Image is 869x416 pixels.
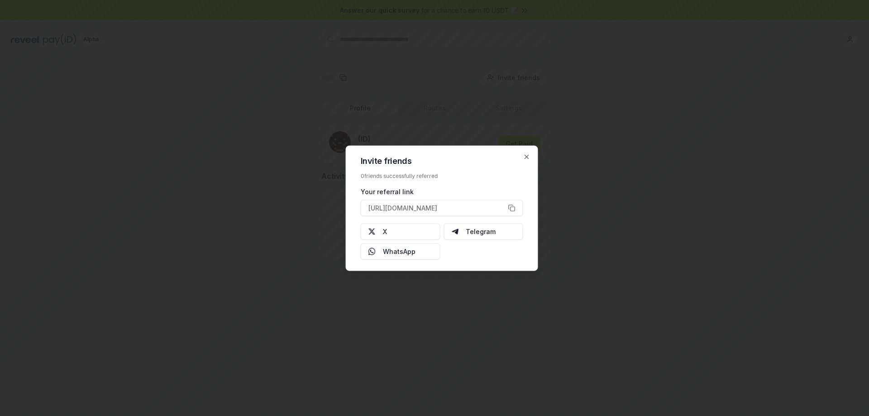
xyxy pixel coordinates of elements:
span: [URL][DOMAIN_NAME] [368,203,437,213]
h2: Invite friends [361,157,523,165]
button: Telegram [444,223,523,239]
button: WhatsApp [361,243,440,259]
div: Your referral link [361,186,523,196]
button: [URL][DOMAIN_NAME] [361,200,523,216]
div: 0 friends successfully referred [361,172,523,179]
img: X [368,228,376,235]
img: Whatsapp [368,248,376,255]
button: X [361,223,440,239]
img: Telegram [451,228,458,235]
